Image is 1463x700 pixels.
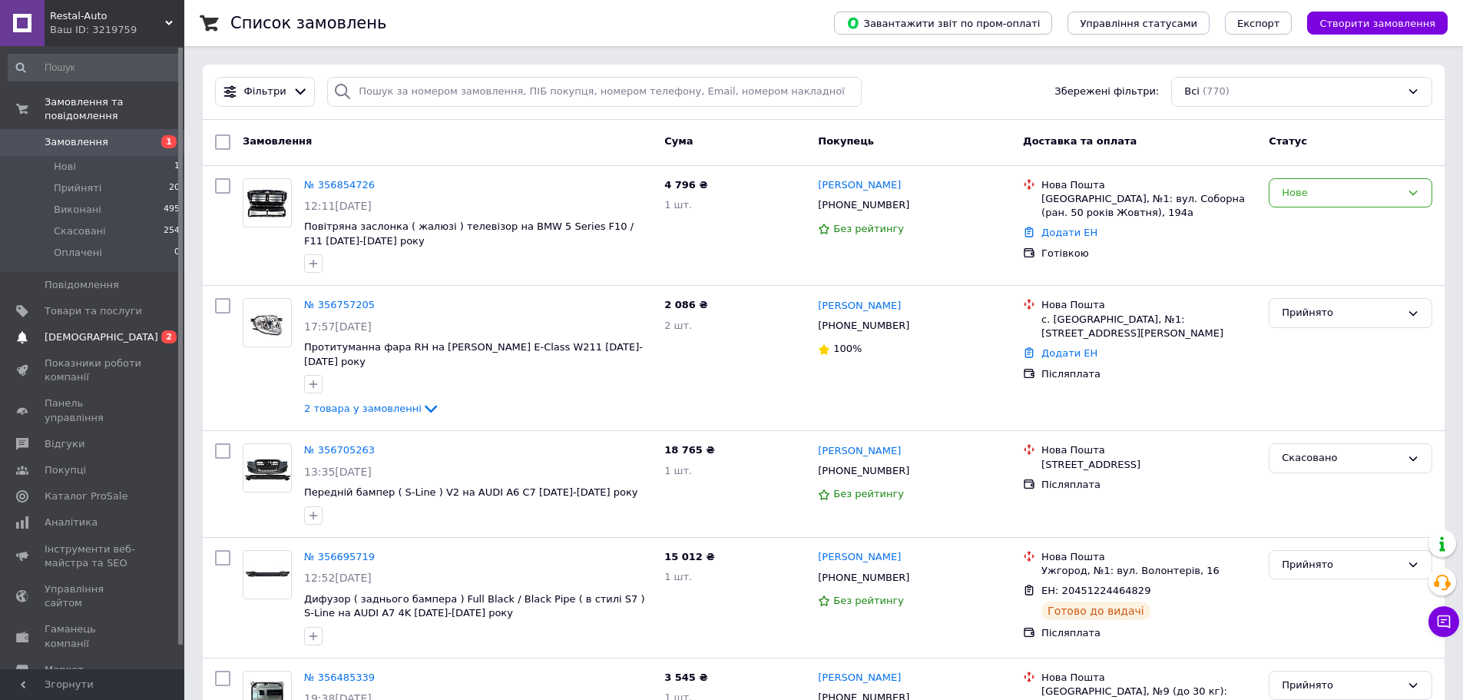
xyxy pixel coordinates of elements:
[8,54,181,81] input: Пошук
[243,305,291,341] img: Фото товару
[1041,227,1097,238] a: Додати ЕН
[174,246,180,260] span: 0
[304,593,645,619] a: Дифузор ( заднього бампера ) Full Black / Black Pipe ( в стилі S7 ) S-Line на AUDI A7 4K [DATE]-[...
[1203,85,1230,97] span: (770)
[664,551,714,562] span: 15 012 ₴
[304,403,440,414] a: 2 товара у замовленні
[45,489,127,503] span: Каталог ProSale
[1054,85,1159,99] span: Збережені фільтри:
[45,516,98,529] span: Аналітика
[243,178,292,227] a: Фото товару
[243,443,292,493] a: Фото товару
[1041,550,1256,564] div: Нова Пошта
[1041,671,1256,685] div: Нова Пошта
[1041,626,1256,640] div: Післяплата
[818,550,901,565] a: [PERSON_NAME]
[834,12,1052,35] button: Завантажити звіт по пром-оплаті
[45,135,108,149] span: Замовлення
[1041,564,1256,578] div: Ужгород, №1: вул. Волонтерів, 16
[327,77,862,107] input: Пошук за номером замовлення, ПІБ покупця, номером телефону, Email, номером накладної
[304,403,422,414] span: 2 товара у замовленні
[45,396,142,424] span: Панель управління
[1041,602,1150,620] div: Готово до видачі
[304,299,375,310] a: № 356757205
[1282,185,1401,201] div: Нове
[50,9,165,23] span: Restal-Auto
[161,330,177,343] span: 2
[818,299,901,314] a: [PERSON_NAME]
[1237,18,1280,29] span: Експорт
[833,223,904,234] span: Без рейтингу
[1041,192,1256,220] div: [GEOGRAPHIC_DATA], №1: вул. Соборна (ран. 50 років Жовтня), 194а
[833,488,904,499] span: Без рейтингу
[1023,135,1137,147] span: Доставка та оплата
[230,14,386,32] h1: Список замовлень
[243,556,291,592] img: Фото товару
[45,357,142,384] span: Показники роботи компанії
[815,461,912,481] div: [PHONE_NUMBER]
[174,160,180,174] span: 1
[243,550,292,599] a: Фото товару
[304,200,372,212] span: 12:11[DATE]
[1428,606,1459,637] button: Чат з покупцем
[304,572,372,584] span: 12:52[DATE]
[1041,313,1256,340] div: с. [GEOGRAPHIC_DATA], №1: [STREET_ADDRESS][PERSON_NAME]
[304,341,643,367] a: Протитуманна фара RH на [PERSON_NAME] E-Class W211 [DATE]-[DATE] року
[164,203,180,217] span: 495
[45,278,119,292] span: Повідомлення
[664,299,707,310] span: 2 086 ₴
[304,444,375,456] a: № 356705263
[1282,557,1401,573] div: Прийнято
[1225,12,1293,35] button: Експорт
[304,551,375,562] a: № 356695719
[1041,298,1256,312] div: Нова Пошта
[243,184,291,221] img: Фото товару
[1041,367,1256,381] div: Післяплата
[164,224,180,238] span: 254
[243,135,312,147] span: Замовлення
[54,224,106,238] span: Скасовані
[833,595,904,606] span: Без рейтингу
[304,466,372,478] span: 13:35[DATE]
[1269,135,1307,147] span: Статус
[1282,305,1401,321] div: Прийнято
[45,95,184,123] span: Замовлення та повідомлення
[664,465,692,476] span: 1 шт.
[45,304,142,318] span: Товари та послуги
[815,568,912,588] div: [PHONE_NUMBER]
[815,316,912,336] div: [PHONE_NUMBER]
[1292,17,1448,28] a: Створити замовлення
[54,181,101,195] span: Прийняті
[818,444,901,459] a: [PERSON_NAME]
[304,486,638,498] a: Передній бампер ( S-Line ) V2 на AUDI A6 C7 [DATE]-[DATE] року
[45,463,86,477] span: Покупці
[1307,12,1448,35] button: Створити замовлення
[243,298,292,347] a: Фото товару
[1041,443,1256,457] div: Нова Пошта
[161,135,177,148] span: 1
[664,179,707,191] span: 4 796 ₴
[304,320,372,333] span: 17:57[DATE]
[664,320,692,331] span: 2 шт.
[50,23,184,37] div: Ваш ID: 3219759
[664,672,707,683] span: 3 545 ₴
[54,203,101,217] span: Виконані
[45,622,142,650] span: Гаманець компанії
[169,181,180,195] span: 20
[1041,478,1256,492] div: Післяплата
[664,135,693,147] span: Cума
[45,542,142,570] span: Інструменти веб-майстра та SEO
[1080,18,1197,29] span: Управління статусами
[1041,585,1150,596] span: ЕН: 20451224464829
[54,160,76,174] span: Нові
[54,246,102,260] span: Оплачені
[304,221,634,247] a: Повітряна заслонка ( жалюзі ) телевізор на BMW 5 Series F10 / F11 [DATE]-[DATE] року
[664,444,714,456] span: 18 765 ₴
[304,672,375,683] a: № 356485339
[1067,12,1210,35] button: Управління статусами
[45,330,158,344] span: [DEMOGRAPHIC_DATA]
